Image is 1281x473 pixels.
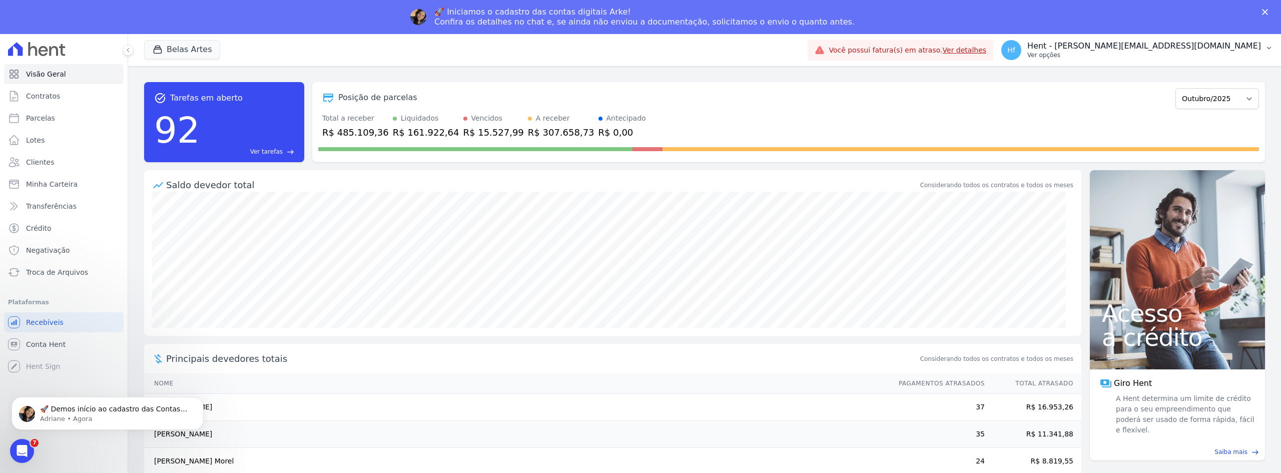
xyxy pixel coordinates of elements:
a: Contratos [4,86,124,106]
span: Conta Hent [26,339,66,349]
td: R$ 16.953,26 [985,394,1081,421]
span: Giro Hent [1114,377,1152,389]
div: R$ 0,00 [598,126,646,139]
button: Belas Artes [144,40,220,59]
td: [PERSON_NAME] [144,394,889,421]
span: Tarefas em aberto [170,92,243,104]
div: R$ 15.527,99 [463,126,524,139]
span: east [1251,448,1259,456]
span: Negativação [26,245,70,255]
span: Crédito [26,223,52,233]
div: Plataformas [8,296,120,308]
span: east [287,148,294,156]
a: Parcelas [4,108,124,128]
a: Negativação [4,240,124,260]
span: a crédito [1102,325,1253,349]
span: Visão Geral [26,69,66,79]
a: Troca de Arquivos [4,262,124,282]
span: Parcelas [26,113,55,123]
a: Clientes [4,152,124,172]
a: Crédito [4,218,124,238]
span: Ver tarefas [250,147,283,156]
div: Liquidados [401,113,439,124]
th: Total Atrasado [985,373,1081,394]
button: Hf Hent - [PERSON_NAME][EMAIL_ADDRESS][DOMAIN_NAME] Ver opções [993,36,1281,64]
a: Saiba mais east [1096,447,1259,456]
a: Ver detalhes [943,46,987,54]
span: task_alt [154,92,166,104]
a: Transferências [4,196,124,216]
div: Saldo devedor total [166,178,918,192]
a: Lotes [4,130,124,150]
div: R$ 307.658,73 [528,126,594,139]
span: 7 [31,439,39,447]
div: Considerando todos os contratos e todos os meses [920,181,1073,190]
td: [PERSON_NAME] [144,421,889,448]
p: Message from Adriane, sent Agora [33,39,184,48]
th: Pagamentos Atrasados [889,373,985,394]
a: Ver tarefas east [204,147,294,156]
span: Clientes [26,157,54,167]
span: Transferências [26,201,77,211]
span: Considerando todos os contratos e todos os meses [920,354,1073,363]
td: 35 [889,421,985,448]
div: Posição de parcelas [338,92,417,104]
span: Você possui fatura(s) em atraso. [829,45,986,56]
span: Hf [1007,47,1015,54]
span: Troca de Arquivos [26,267,88,277]
div: Fechar [1262,9,1272,15]
span: 🚀 Demos início ao cadastro das Contas Digitais Arke! Iniciamos a abertura para clientes do modelo... [33,29,184,196]
div: 92 [154,104,200,156]
span: Recebíveis [26,317,64,327]
a: Minha Carteira [4,174,124,194]
div: 🚀 Iniciamos o cadastro das contas digitais Arke! Confira os detalhes no chat e, se ainda não envi... [434,7,855,27]
span: Acesso [1102,301,1253,325]
a: Conta Hent [4,334,124,354]
div: Antecipado [606,113,646,124]
div: R$ 485.109,36 [322,126,389,139]
td: R$ 11.341,88 [985,421,1081,448]
div: Vencidos [471,113,502,124]
span: A Hent determina um limite de crédito para o seu empreendimento que poderá ser usado de forma ráp... [1114,393,1255,435]
span: Principais devedores totais [166,352,918,365]
span: Lotes [26,135,45,145]
img: Profile image for Adriane [410,9,426,25]
th: Nome [144,373,889,394]
div: Total a receber [322,113,389,124]
iframe: Intercom notifications mensagem [8,376,208,446]
a: Recebíveis [4,312,124,332]
iframe: Intercom live chat [10,439,34,463]
div: R$ 161.922,64 [393,126,459,139]
span: Minha Carteira [26,179,78,189]
p: Ver opções [1027,51,1261,59]
p: Hent - [PERSON_NAME][EMAIL_ADDRESS][DOMAIN_NAME] [1027,41,1261,51]
td: 37 [889,394,985,421]
span: Contratos [26,91,60,101]
a: Visão Geral [4,64,124,84]
div: A receber [536,113,570,124]
span: Saiba mais [1214,447,1247,456]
